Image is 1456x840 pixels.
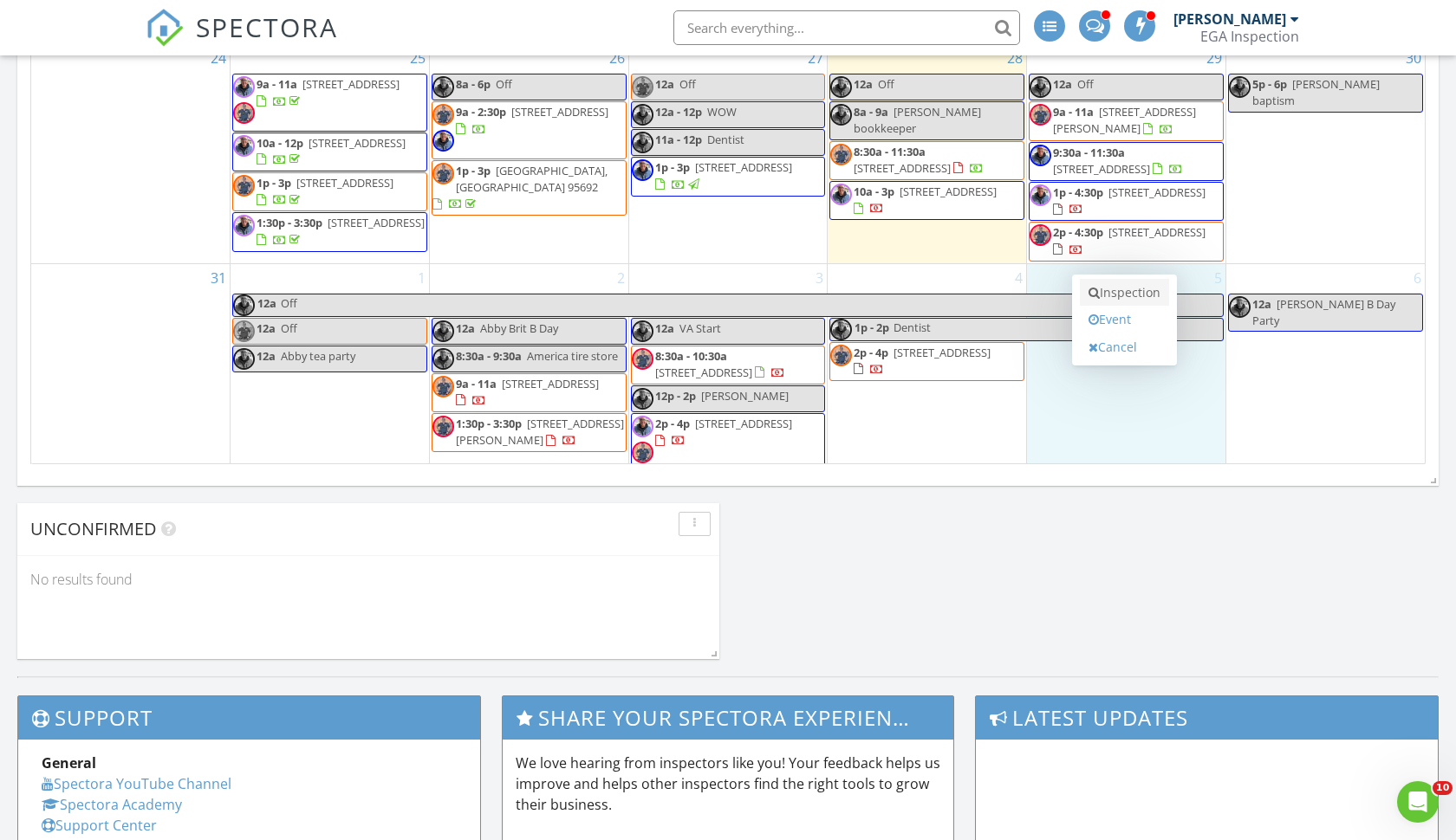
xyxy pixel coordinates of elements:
[695,416,792,431] span: [STREET_ADDRESS]
[456,348,522,364] span: 8:30a - 9:30a
[894,320,931,335] span: Dentist
[1402,44,1425,72] a: Go to August 30, 2025
[503,696,954,739] h3: Share Your Spectora Experience
[432,104,454,126] img: photooutput.jpeg
[829,181,1024,220] a: 10a - 3p [STREET_ADDRESS]
[232,172,427,211] a: 1p - 3p [STREET_ADDRESS]
[257,215,322,230] span: 1:30p - 3:30p
[232,74,427,131] a: 9a - 11a [STREET_ADDRESS]
[631,157,826,196] a: 1p - 3p [STREET_ADDRESS]
[854,184,894,199] span: 10a - 3p
[17,556,719,603] div: No results found
[655,76,674,92] span: 12a
[496,76,512,92] span: Off
[1030,76,1051,98] img: img_5201.jpg
[1053,145,1125,160] span: 9:30a - 11:30a
[257,76,297,92] span: 9a - 11a
[1080,333,1169,361] a: Cancel
[257,175,393,207] a: 1p - 3p [STREET_ADDRESS]
[1053,184,1206,216] a: 1p - 4:30p [STREET_ADDRESS]
[257,135,406,167] a: 10a - 12p [STREET_ADDRESS]
[707,104,737,120] span: WOW
[632,320,653,342] img: img_5201.jpg
[632,132,653,153] img: img_5201.jpg
[830,144,852,165] img: photooutput.jpeg
[655,348,785,380] a: 8:30a - 10:30a [STREET_ADDRESS]
[42,753,96,772] strong: General
[854,345,991,377] a: 2p - 4p [STREET_ADDRESS]
[429,263,628,472] td: Go to September 2, 2025
[1030,184,1051,206] img: img_5201.jpg
[854,144,926,159] span: 8:30a - 11:30a
[830,76,852,98] img: img_5201.jpg
[432,163,608,211] a: 1p - 3p [GEOGRAPHIC_DATA], [GEOGRAPHIC_DATA] 95692
[854,76,873,92] span: 12a
[146,9,184,47] img: The Best Home Inspection Software - Spectora
[655,416,792,448] a: 2p - 4p [STREET_ADDRESS]
[655,104,702,120] span: 12a - 12p
[829,141,1024,180] a: 8:30a - 11:30a [STREET_ADDRESS]
[516,753,941,815] p: We love hearing from inspectors like you! Your feedback helps us improve and helps other inspecto...
[233,294,255,316] img: img_5201.jpg
[456,376,599,408] a: 9a - 11a [STREET_ADDRESS]
[432,376,454,397] img: photooutput.jpeg
[1053,184,1103,200] span: 1p - 4:30p
[302,76,400,92] span: [STREET_ADDRESS]
[281,348,355,364] span: Abby tea party
[432,76,454,98] img: img_5201.jpg
[281,295,297,311] span: Off
[231,44,430,263] td: Go to August 25, 2025
[828,263,1027,472] td: Go to September 4, 2025
[196,9,338,45] span: SPECTORA
[456,416,624,448] a: 1:30p - 3:30p [STREET_ADDRESS][PERSON_NAME]
[1225,263,1425,472] td: Go to September 6, 2025
[31,44,231,263] td: Go to August 24, 2025
[42,795,182,814] a: Spectora Academy
[42,816,157,835] a: Support Center
[432,413,627,452] a: 1:30p - 3:30p [STREET_ADDRESS][PERSON_NAME]
[878,76,894,92] span: Off
[1029,222,1224,261] a: 2p - 4:30p [STREET_ADDRESS]
[1004,44,1026,72] a: Go to August 28, 2025
[480,320,558,336] span: Abby Brit B Day
[632,388,653,410] img: img_5201.jpg
[257,215,425,247] a: 1:30p - 3:30p [STREET_ADDRESS]
[1108,224,1206,240] span: [STREET_ADDRESS]
[1252,296,1271,312] span: 12a
[309,135,406,151] span: [STREET_ADDRESS]
[296,175,393,191] span: [STREET_ADDRESS]
[456,376,497,391] span: 9a - 11a
[1030,104,1051,126] img: photooutput.jpeg
[1053,104,1196,136] a: 9a - 11a [STREET_ADDRESS][PERSON_NAME]
[655,159,792,191] a: 1p - 3p [STREET_ADDRESS]
[854,160,951,176] span: [STREET_ADDRESS]
[1029,142,1224,181] a: 9:30a - 11:30a [STREET_ADDRESS]
[456,76,491,92] span: 8a - 6p
[432,373,627,412] a: 9a - 11a [STREET_ADDRESS]
[233,175,255,197] img: photooutput.jpeg
[976,696,1438,739] h3: Latest Updates
[854,104,981,136] span: [PERSON_NAME] bookkeeper
[207,264,230,292] a: Go to August 31, 2025
[1027,44,1226,263] td: Go to August 29, 2025
[1252,296,1395,328] span: [PERSON_NAME] B Day Party
[31,263,231,472] td: Go to August 31, 2025
[456,163,608,195] span: [GEOGRAPHIC_DATA], [GEOGRAPHIC_DATA] 95692
[655,348,727,364] span: 8:30a - 10:30a
[1029,101,1224,140] a: 9a - 11a [STREET_ADDRESS][PERSON_NAME]
[1053,76,1072,92] span: 12a
[1030,224,1051,246] img: photooutput.jpeg
[1053,224,1103,240] span: 2p - 4:30p
[655,416,690,431] span: 2p - 4p
[632,348,653,370] img: photooutput.jpeg
[233,102,255,124] img: photooutput.jpeg
[1011,264,1026,292] a: Go to September 4, 2025
[632,104,653,126] img: img_5201.jpg
[432,101,627,158] a: 9a - 2:30p [STREET_ADDRESS]
[830,104,852,126] img: img_5201.jpg
[655,132,702,147] span: 11a - 12p
[679,320,721,336] span: VA Start
[1053,161,1150,177] span: [STREET_ADDRESS]
[631,346,826,384] a: 8:30a - 10:30a [STREET_ADDRESS]
[257,294,277,316] span: 12a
